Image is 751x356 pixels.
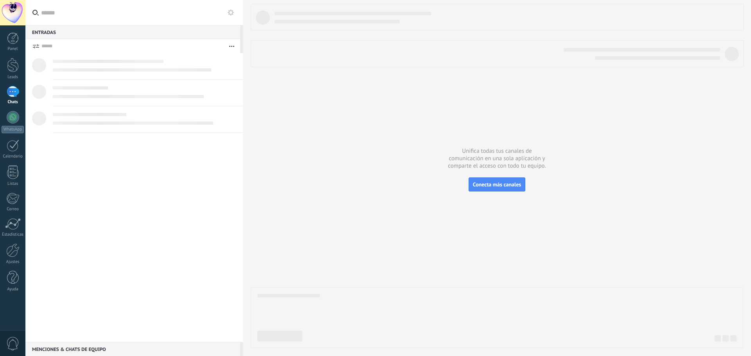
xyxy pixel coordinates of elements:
div: Entradas [25,25,240,39]
span: Conecta más canales [473,181,521,188]
div: Menciones & Chats de equipo [25,342,240,356]
div: Ajustes [2,259,24,265]
button: Conecta más canales [469,177,525,191]
div: Leads [2,75,24,80]
div: Ayuda [2,287,24,292]
div: Estadísticas [2,232,24,237]
div: Listas [2,181,24,186]
div: Chats [2,100,24,105]
div: Correo [2,207,24,212]
div: Calendario [2,154,24,159]
div: Panel [2,47,24,52]
div: WhatsApp [2,126,24,133]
